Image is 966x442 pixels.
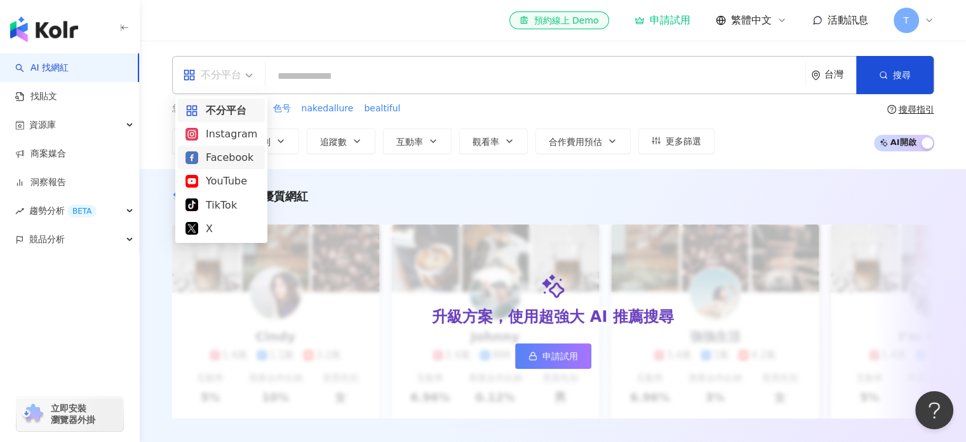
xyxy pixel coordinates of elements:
button: 合作費用預估 [535,128,631,154]
button: 互動率 [383,128,452,154]
div: X [185,221,257,237]
span: 立即安裝 瀏覽器外掛 [51,403,95,425]
span: 申請試用 [542,351,578,361]
div: 不分平台 [183,65,241,85]
a: 商案媒合 [15,148,66,160]
div: TikTok [185,197,257,213]
a: 洞察報告 [15,176,66,189]
div: BETA [67,205,97,218]
span: rise [15,207,24,216]
span: 更多篩選 [666,136,701,146]
span: nakedallure [302,102,354,115]
span: appstore [183,69,196,81]
a: 申請試用 [515,343,591,369]
div: 搜尋指引 [899,104,934,114]
span: 搜尋 [893,70,911,80]
button: 搜尋 [856,56,934,94]
button: 觀看率 [459,128,528,154]
div: YouTube [185,173,257,189]
a: 找貼文 [15,90,57,103]
div: 預約線上 Demo [520,14,598,27]
button: nakedallure [301,102,354,116]
div: Facebook [185,149,257,165]
div: 升級方案，使用超強大 AI 推薦搜尋 [432,307,673,328]
a: searchAI 找網紅 [15,62,69,74]
button: 性別 [239,128,299,154]
span: 資源庫 [29,111,56,139]
span: 繁體中文 [731,13,772,27]
a: 申請試用 [634,14,690,27]
span: 精選優質網紅 [239,190,308,203]
span: T [903,13,909,27]
button: 類型 [172,128,232,154]
span: 趨勢分析 [29,197,97,225]
span: bealtiful [364,102,400,115]
img: chrome extension [20,404,45,424]
iframe: Help Scout Beacon - Open [915,391,953,429]
img: logo [10,17,78,42]
button: bealtiful [363,102,401,116]
span: question-circle [887,105,896,114]
button: 追蹤數 [307,128,375,154]
span: 色号 [273,102,291,115]
div: Instagram [185,126,257,142]
span: 觀看率 [473,137,499,147]
span: 您可能感興趣： [172,102,234,115]
div: 不分平台 [185,102,257,118]
a: chrome extension立即安裝 瀏覽器外掛 [17,397,123,431]
span: 競品分析 [29,225,65,254]
button: 更多篩選 [638,128,714,154]
div: 台灣 [824,69,856,80]
span: appstore [185,104,198,117]
span: 互動率 [396,137,423,147]
span: environment [811,71,821,80]
button: 色号 [272,102,292,116]
a: 預約線上 Demo [509,11,608,29]
span: 活動訊息 [828,14,868,26]
span: 追蹤數 [320,137,347,147]
span: 合作費用預估 [549,137,602,147]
